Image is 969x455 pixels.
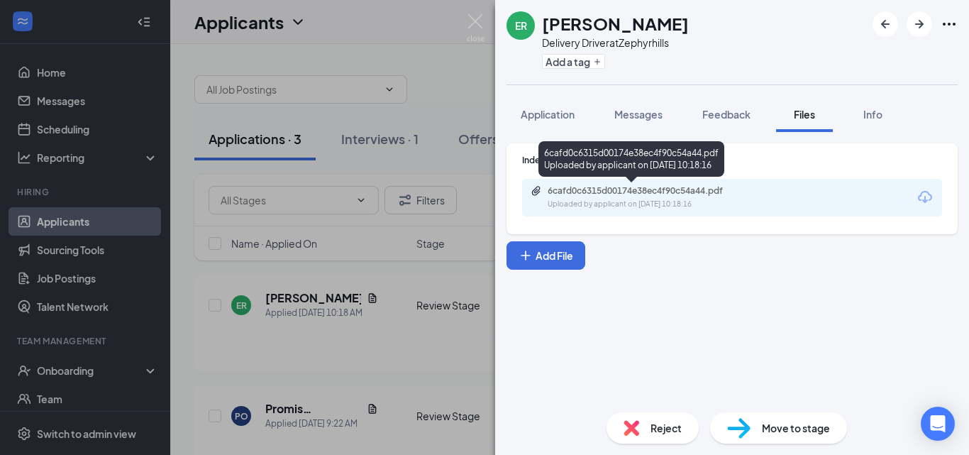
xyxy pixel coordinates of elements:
[873,11,898,37] button: ArrowLeftNew
[877,16,894,33] svg: ArrowLeftNew
[542,11,689,35] h1: [PERSON_NAME]
[702,108,751,121] span: Feedback
[531,185,760,210] a: Paperclip6cafd0c6315d00174e38ec4f90c54a44.pdfUploaded by applicant on [DATE] 10:18:16
[917,189,934,206] svg: Download
[548,185,746,197] div: 6cafd0c6315d00174e38ec4f90c54a44.pdf
[522,154,942,166] div: Indeed Resume
[521,108,575,121] span: Application
[762,420,830,436] span: Move to stage
[911,16,928,33] svg: ArrowRight
[907,11,932,37] button: ArrowRight
[650,420,682,436] span: Reject
[921,407,955,441] div: Open Intercom Messenger
[548,199,760,210] div: Uploaded by applicant on [DATE] 10:18:16
[614,108,663,121] span: Messages
[515,18,527,33] div: ER
[506,241,585,270] button: Add FilePlus
[542,54,605,69] button: PlusAdd a tag
[519,248,533,263] svg: Plus
[941,16,958,33] svg: Ellipses
[531,185,542,197] svg: Paperclip
[538,141,724,177] div: 6cafd0c6315d00174e38ec4f90c54a44.pdf Uploaded by applicant on [DATE] 10:18:16
[542,35,689,50] div: Delivery Driver at Zephyrhills
[794,108,815,121] span: Files
[863,108,882,121] span: Info
[593,57,602,66] svg: Plus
